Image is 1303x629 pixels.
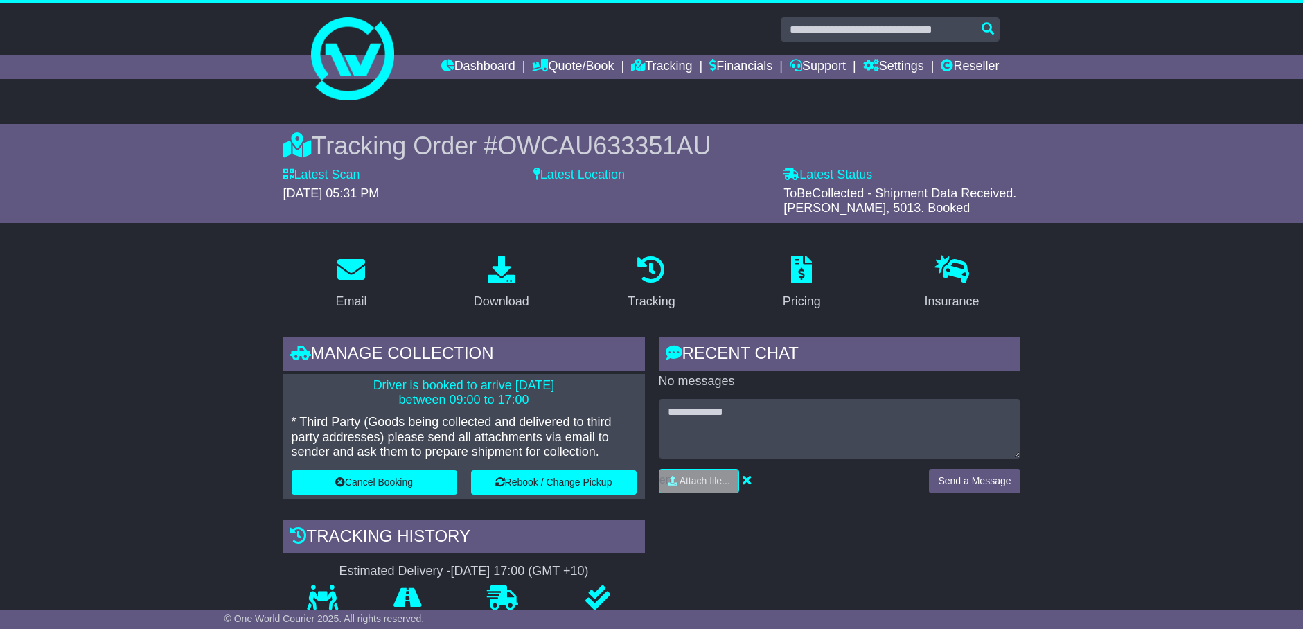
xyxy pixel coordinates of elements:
[916,251,989,316] a: Insurance
[925,292,980,311] div: Insurance
[283,186,380,200] span: [DATE] 05:31 PM
[451,564,589,579] div: [DATE] 17:00 (GMT +10)
[790,55,846,79] a: Support
[292,378,637,408] p: Driver is booked to arrive [DATE] between 09:00 to 17:00
[283,520,645,557] div: Tracking history
[283,168,360,183] label: Latest Scan
[783,168,872,183] label: Latest Status
[465,251,538,316] a: Download
[292,415,637,460] p: * Third Party (Goods being collected and delivered to third party addresses) please send all atta...
[774,251,830,316] a: Pricing
[441,55,515,79] a: Dashboard
[497,132,711,160] span: OWCAU633351AU
[941,55,999,79] a: Reseller
[326,251,375,316] a: Email
[335,292,366,311] div: Email
[224,613,425,624] span: © One World Courier 2025. All rights reserved.
[619,251,684,316] a: Tracking
[863,55,924,79] a: Settings
[283,131,1020,161] div: Tracking Order #
[783,292,821,311] div: Pricing
[283,337,645,374] div: Manage collection
[631,55,692,79] a: Tracking
[929,469,1020,493] button: Send a Message
[283,564,645,579] div: Estimated Delivery -
[471,470,637,495] button: Rebook / Change Pickup
[533,168,625,183] label: Latest Location
[474,292,529,311] div: Download
[783,186,1016,215] span: ToBeCollected - Shipment Data Received. [PERSON_NAME], 5013. Booked
[659,337,1020,374] div: RECENT CHAT
[709,55,772,79] a: Financials
[628,292,675,311] div: Tracking
[292,470,457,495] button: Cancel Booking
[659,374,1020,389] p: No messages
[532,55,614,79] a: Quote/Book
